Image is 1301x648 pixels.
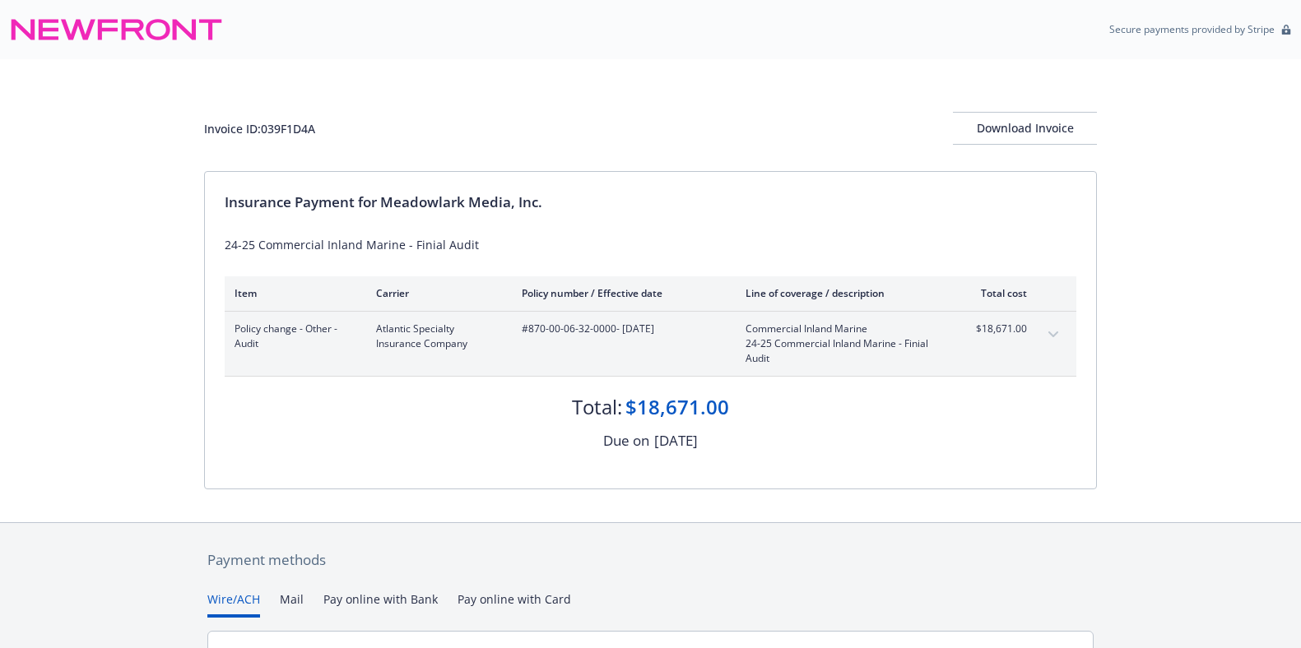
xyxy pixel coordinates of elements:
button: Mail [280,590,304,618]
div: $18,671.00 [625,393,729,421]
span: #870-00-06-32-0000 - [DATE] [522,322,719,336]
div: Payment methods [207,549,1094,571]
div: Policy number / Effective date [522,286,719,300]
span: Commercial Inland Marine [746,322,939,336]
div: Due on [603,430,649,451]
div: [DATE] [654,430,698,451]
div: Total cost [965,286,1027,300]
span: Atlantic Specialty Insurance Company [376,322,495,351]
div: Policy change - Other - AuditAtlantic Specialty Insurance Company#870-00-06-32-0000- [DATE]Commer... [225,312,1076,376]
span: $18,671.00 [965,322,1027,336]
div: Invoice ID: 039F1D4A [204,120,315,137]
span: Policy change - Other - Audit [235,322,350,351]
div: Download Invoice [953,113,1097,144]
div: Carrier [376,286,495,300]
button: Download Invoice [953,112,1097,145]
button: Pay online with Bank [323,590,438,618]
div: Insurance Payment for Meadowlark Media, Inc. [225,192,1076,213]
button: Wire/ACH [207,590,260,618]
span: Commercial Inland Marine24-25 Commercial Inland Marine - Finial Audit [746,322,939,366]
div: Line of coverage / description [746,286,939,300]
button: Pay online with Card [458,590,571,618]
p: Secure payments provided by Stripe [1109,22,1275,36]
div: Item [235,286,350,300]
div: 24-25 Commercial Inland Marine - Finial Audit [225,236,1076,253]
button: expand content [1040,322,1066,348]
span: 24-25 Commercial Inland Marine - Finial Audit [746,336,939,366]
div: Total: [572,393,622,421]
